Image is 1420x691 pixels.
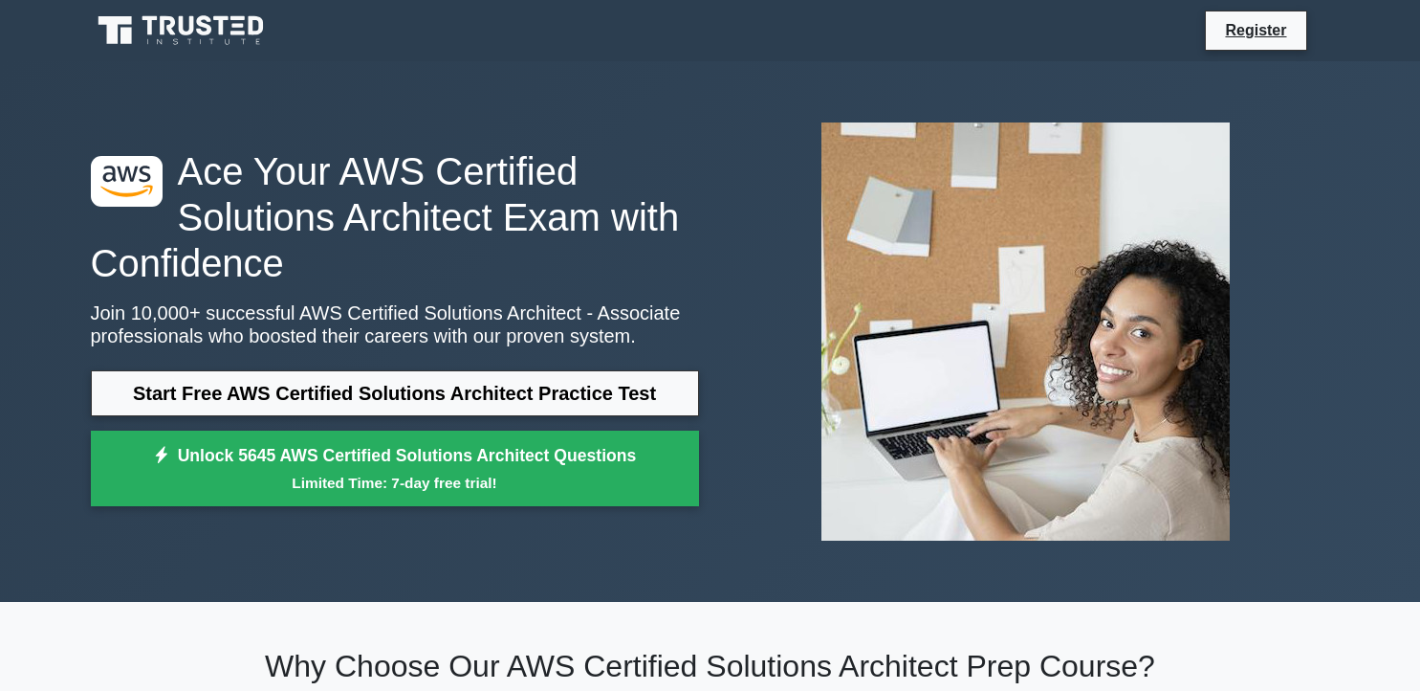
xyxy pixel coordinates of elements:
[91,370,699,416] a: Start Free AWS Certified Solutions Architect Practice Test
[91,301,699,347] p: Join 10,000+ successful AWS Certified Solutions Architect - Associate professionals who boosted t...
[91,431,699,507] a: Unlock 5645 AWS Certified Solutions Architect QuestionsLimited Time: 7-day free trial!
[1213,18,1298,42] a: Register
[91,148,699,286] h1: Ace Your AWS Certified Solutions Architect Exam with Confidence
[115,472,675,494] small: Limited Time: 7-day free trial!
[91,648,1330,684] h2: Why Choose Our AWS Certified Solutions Architect Prep Course?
